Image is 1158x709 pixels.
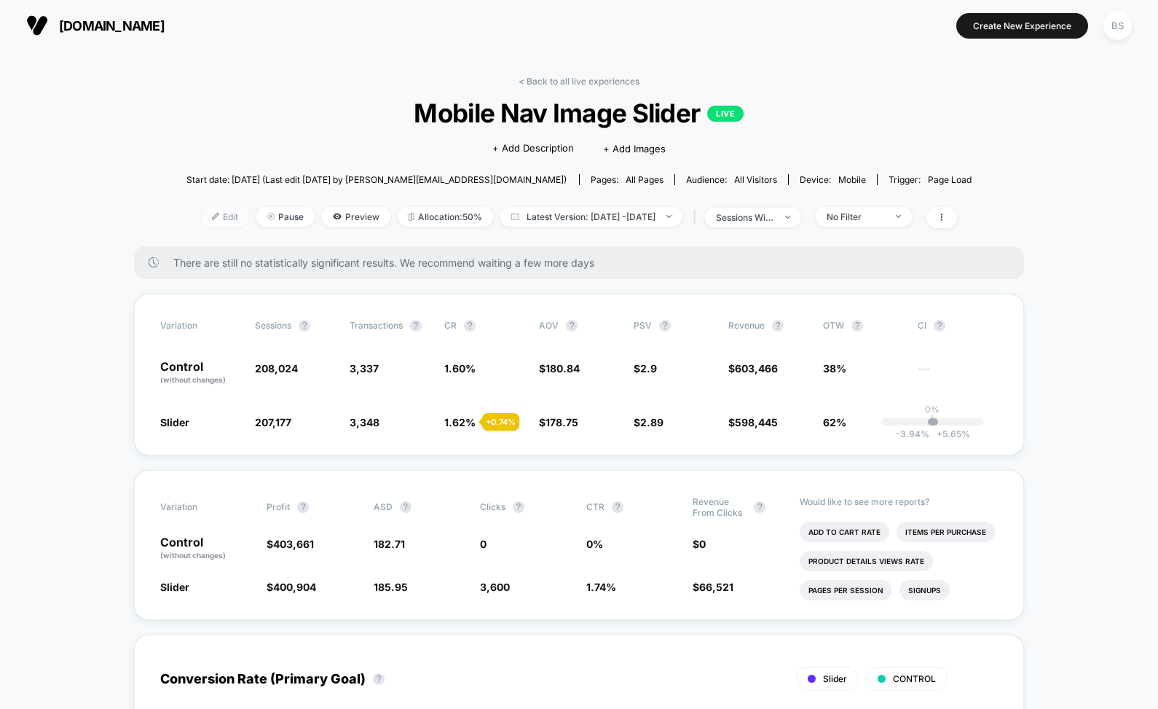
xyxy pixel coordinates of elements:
[444,416,476,428] span: 1.62 %
[889,174,972,185] div: Trigger:
[410,320,422,332] button: ?
[545,416,578,428] span: 178.75
[734,174,777,185] span: All Visitors
[934,320,945,332] button: ?
[350,416,379,428] span: 3,348
[539,416,578,428] span: $
[918,320,998,332] span: CI
[728,416,778,428] span: $
[707,106,744,122] p: LIVE
[928,174,972,185] span: Page Load
[823,320,903,332] span: OTW
[634,362,657,375] span: $
[160,375,226,384] span: (without changes)
[482,413,519,431] div: + 0.74 %
[823,362,846,375] span: 38%
[634,416,663,428] span: $
[160,551,226,560] span: (without changes)
[800,522,889,542] li: Add To Cart Rate
[918,364,998,385] span: ---
[1103,12,1132,40] div: BS
[897,522,995,542] li: Items Per Purchase
[444,320,457,331] span: CR
[640,416,663,428] span: 2.89
[686,174,777,185] div: Audience:
[26,15,48,36] img: Visually logo
[513,501,524,513] button: ?
[299,320,310,332] button: ?
[931,415,934,426] p: |
[956,13,1088,39] button: Create New Experience
[374,501,393,512] span: ASD
[640,362,657,375] span: 2.9
[586,581,616,593] span: 1.74 %
[634,320,652,331] span: PSV
[823,416,846,428] span: 62%
[480,581,510,593] span: 3,600
[728,362,778,375] span: $
[896,215,901,218] img: end
[772,320,784,332] button: ?
[322,207,390,227] span: Preview
[350,362,379,375] span: 3,337
[444,362,476,375] span: 1.60 %
[464,320,476,332] button: ?
[480,538,487,550] span: 0
[566,320,578,332] button: ?
[160,496,240,518] span: Variation
[212,213,219,220] img: edit
[267,213,275,220] img: end
[273,538,314,550] span: 403,661
[398,207,493,227] span: Allocation: 50%
[539,320,559,331] span: AOV
[603,143,666,154] span: + Add Images
[267,581,316,593] span: $
[937,428,942,439] span: +
[785,216,790,219] img: end
[255,320,291,331] span: Sessions
[851,320,863,332] button: ?
[800,551,933,571] li: Product Details Views Rate
[374,538,405,550] span: 182.71
[160,320,240,332] span: Variation
[612,501,623,513] button: ?
[823,673,847,684] span: Slider
[690,207,705,228] span: |
[201,207,249,227] span: Edit
[735,362,778,375] span: 603,466
[160,536,252,561] p: Control
[226,98,933,128] span: Mobile Nav Image Slider
[267,501,290,512] span: Profit
[539,362,580,375] span: $
[586,538,603,550] span: 0 %
[896,428,929,439] span: -3.94 %
[480,501,505,512] span: Clicks
[350,320,403,331] span: Transactions
[22,14,169,37] button: [DOMAIN_NAME]
[256,207,315,227] span: Pause
[693,581,733,593] span: $
[273,581,316,593] span: 400,904
[1099,11,1136,41] button: BS
[893,673,936,684] span: CONTROL
[693,538,706,550] span: $
[173,256,995,269] span: There are still no statistically significant results. We recommend waiting a few more days
[500,207,682,227] span: Latest Version: [DATE] - [DATE]
[800,580,892,600] li: Pages Per Session
[586,501,604,512] span: CTR
[925,404,940,415] p: 0%
[374,581,408,593] span: 185.95
[626,174,663,185] span: all pages
[492,141,574,156] span: + Add Description
[267,538,314,550] span: $
[545,362,580,375] span: 180.84
[716,212,774,223] div: sessions with impression
[929,428,970,439] span: 5.65 %
[160,416,189,428] span: Slider
[754,501,765,513] button: ?
[186,174,567,185] span: Start date: [DATE] (Last edit [DATE] by [PERSON_NAME][EMAIL_ADDRESS][DOMAIN_NAME])
[800,496,999,507] p: Would like to see more reports?
[666,215,671,218] img: end
[827,211,885,222] div: No Filter
[511,213,519,220] img: calendar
